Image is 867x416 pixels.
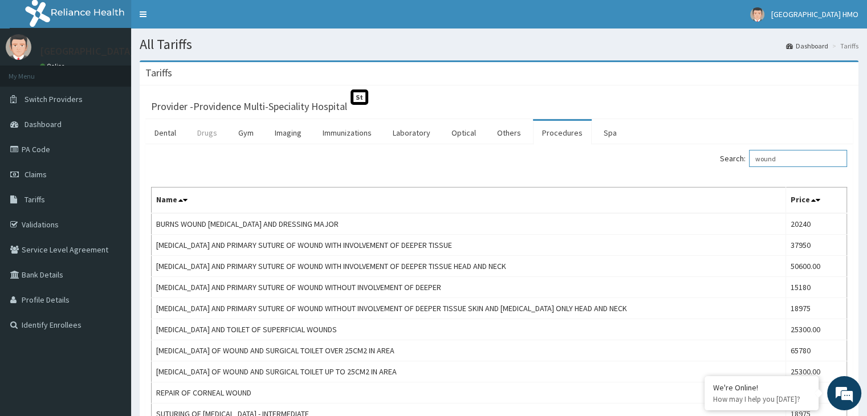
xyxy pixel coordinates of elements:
p: [GEOGRAPHIC_DATA] HMO [40,46,157,56]
label: Search: [720,150,847,167]
td: [MEDICAL_DATA] OF WOUND AND SURGICAL TOILET OVER 25CM2 IN AREA [152,340,786,361]
a: Gym [229,121,263,145]
td: [MEDICAL_DATA] AND PRIMARY SUTURE OF WOUND WITHOUT INVOLVEMENT OF DEEPER [152,277,786,298]
a: Optical [442,121,485,145]
a: Drugs [188,121,226,145]
li: Tariffs [829,41,858,51]
div: We're Online! [713,382,810,393]
span: Dashboard [25,119,62,129]
td: REPAIR OF CORNEAL WOUND [152,382,786,403]
td: [MEDICAL_DATA] AND PRIMARY SUTURE OF WOUND WITHOUT INVOLVEMENT OF DEEPER TISSUE SKIN AND [MEDICAL... [152,298,786,319]
a: Online [40,62,67,70]
a: Imaging [266,121,311,145]
img: User Image [6,34,31,60]
img: d_794563401_company_1708531726252_794563401 [21,57,46,85]
h3: Tariffs [145,68,172,78]
th: Name [152,187,786,214]
span: St [351,89,368,105]
span: Claims [25,169,47,180]
textarea: Type your message and hit 'Enter' [6,287,217,327]
span: Switch Providers [25,94,83,104]
td: [MEDICAL_DATA] AND TOILET OF SUPERFICIAL WOUNDS [152,319,786,340]
div: Chat with us now [59,64,192,79]
td: 25300.00 [786,361,847,382]
td: BURNS WOUND [MEDICAL_DATA] AND DRESSING MAJOR [152,213,786,235]
h1: All Tariffs [140,37,858,52]
span: Tariffs [25,194,45,205]
a: Dental [145,121,185,145]
a: Others [488,121,530,145]
a: Spa [595,121,626,145]
div: Minimize live chat window [187,6,214,33]
input: Search: [749,150,847,167]
a: Laboratory [384,121,439,145]
td: 20240 [786,213,847,235]
td: 25300.00 [786,319,847,340]
a: Immunizations [314,121,381,145]
p: How may I help you today? [713,394,810,404]
td: [MEDICAL_DATA] AND PRIMARY SUTURE OF WOUND WITH INVOLVEMENT OF DEEPER TISSUE [152,235,786,256]
td: [MEDICAL_DATA] OF WOUND AND SURGICAL TOILET UP TO 25CM2 IN AREA [152,361,786,382]
td: 15180 [786,277,847,298]
span: We're online! [66,132,157,247]
h3: Provider - Providence Multi-Speciality Hospital [151,101,347,112]
a: Procedures [533,121,592,145]
td: [MEDICAL_DATA] AND PRIMARY SUTURE OF WOUND WITH INVOLVEMENT OF DEEPER TISSUE HEAD AND NECK [152,256,786,277]
span: [GEOGRAPHIC_DATA] HMO [771,9,858,19]
img: User Image [750,7,764,22]
td: 65780 [786,340,847,361]
a: Dashboard [786,41,828,51]
td: 18975 [786,298,847,319]
td: 50600.00 [786,256,847,277]
td: 37950 [786,235,847,256]
th: Price [786,187,847,214]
